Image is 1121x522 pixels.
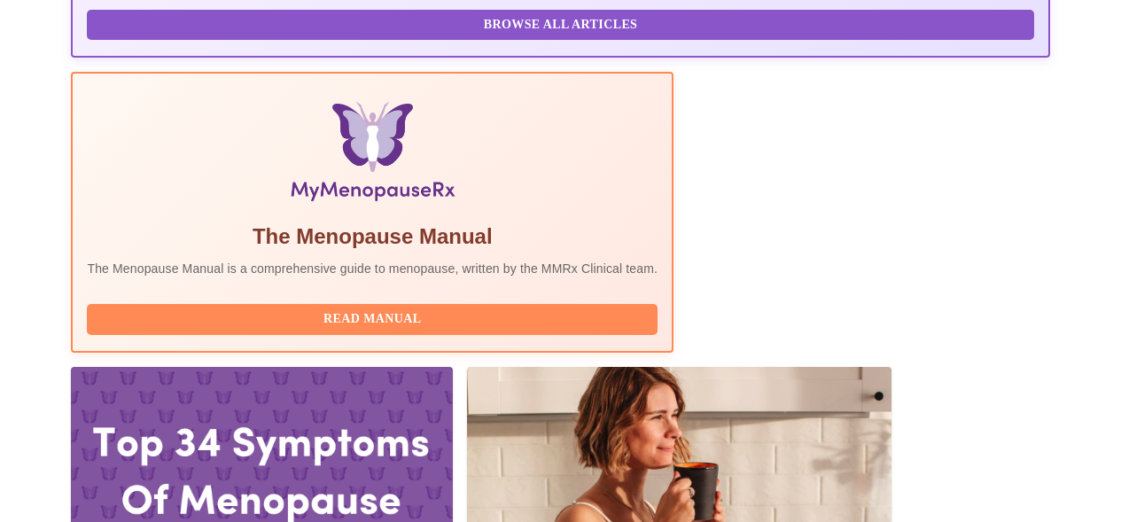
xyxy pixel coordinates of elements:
[87,304,658,335] button: Read Manual
[87,16,1038,31] a: Browse All Articles
[87,260,658,277] p: The Menopause Manual is a comprehensive guide to menopause, written by the MMRx Clinical team.
[87,310,662,325] a: Read Manual
[87,10,1033,41] button: Browse All Articles
[178,102,567,208] img: Menopause Manual
[87,222,658,251] h5: The Menopause Manual
[105,14,1016,36] span: Browse All Articles
[105,308,640,331] span: Read Manual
